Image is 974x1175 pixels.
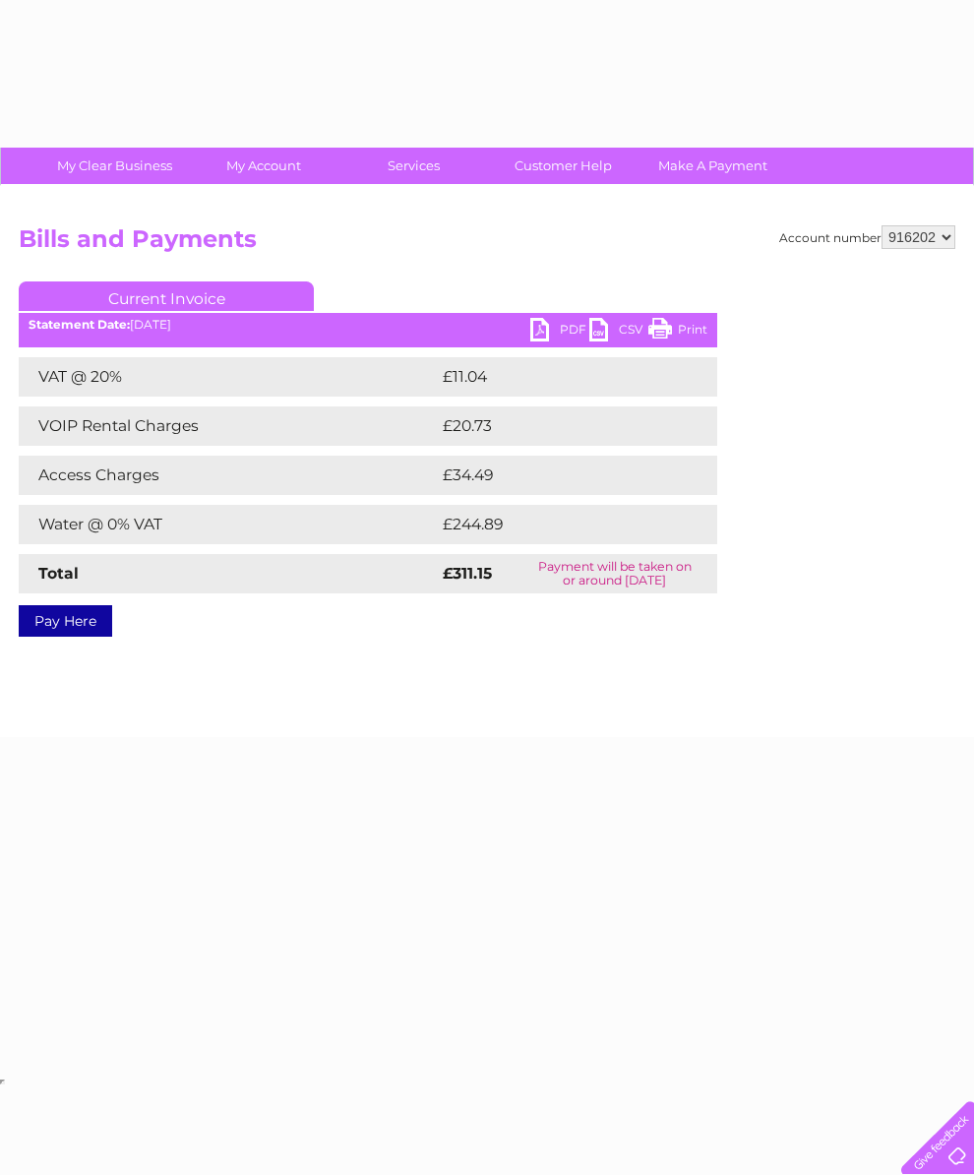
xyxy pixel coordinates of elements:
a: Make A Payment [632,148,794,184]
td: Water @ 0% VAT [19,505,438,544]
a: Services [333,148,495,184]
a: My Clear Business [33,148,196,184]
strong: £311.15 [443,564,492,583]
a: My Account [183,148,345,184]
td: £34.49 [438,456,679,495]
a: Pay Here [19,605,112,637]
td: Payment will be taken on or around [DATE] [512,554,717,593]
td: VAT @ 20% [19,357,438,397]
td: Access Charges [19,456,438,495]
a: Customer Help [482,148,644,184]
b: Statement Date: [29,317,130,332]
td: VOIP Rental Charges [19,406,438,446]
a: PDF [530,318,589,346]
td: £20.73 [438,406,677,446]
h2: Bills and Payments [19,225,955,263]
div: Account number [779,225,955,249]
a: CSV [589,318,648,346]
a: Current Invoice [19,281,314,311]
td: £244.89 [438,505,683,544]
strong: Total [38,564,79,583]
td: £11.04 [438,357,674,397]
a: Print [648,318,707,346]
div: [DATE] [19,318,717,332]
